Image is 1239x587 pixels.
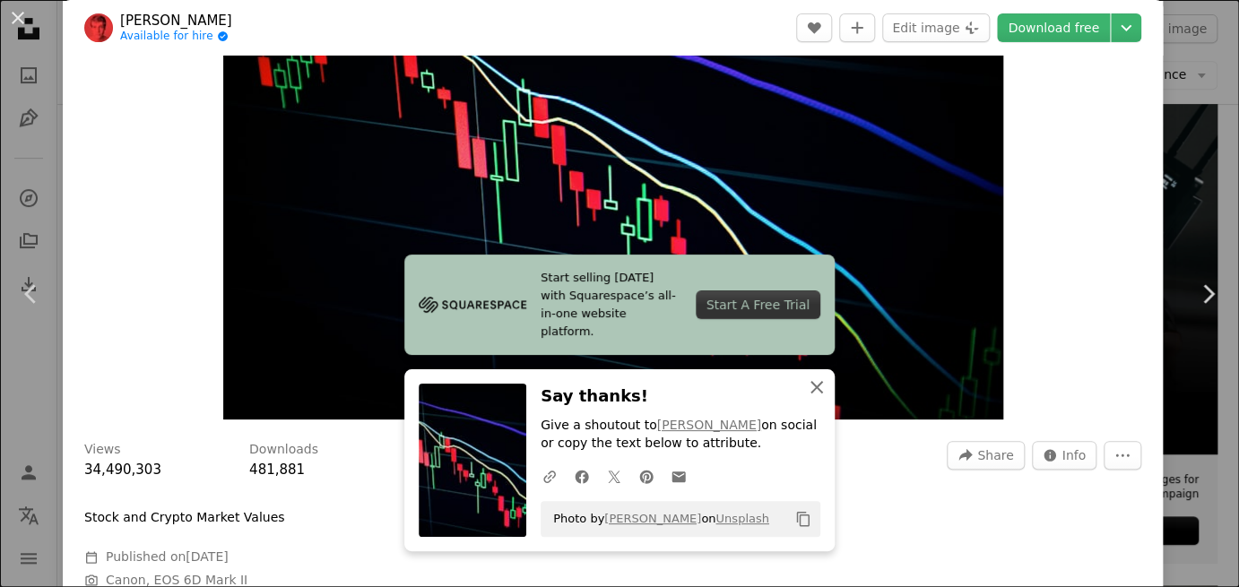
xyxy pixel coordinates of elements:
[541,417,820,453] p: Give a shoutout to on social or copy the text below to attribute.
[997,13,1110,42] a: Download free
[120,30,232,44] a: Available for hire
[788,504,819,534] button: Copy to clipboard
[657,418,761,432] a: [PERSON_NAME]
[84,509,285,527] p: Stock and Crypto Market Values
[715,512,768,525] a: Unsplash
[947,441,1024,470] button: Share this image
[1104,441,1141,470] button: More Actions
[84,441,121,459] h3: Views
[541,269,681,341] span: Start selling [DATE] with Squarespace’s all-in-one website platform.
[544,505,769,533] span: Photo by on
[186,549,228,564] time: January 30, 2021 at 4:46:40 AM GMT+2
[84,13,113,42] img: Go to Maxim Hopman's profile
[249,441,318,459] h3: Downloads
[696,290,820,319] div: Start A Free Trial
[120,12,232,30] a: [PERSON_NAME]
[630,458,663,494] a: Share on Pinterest
[1062,442,1087,469] span: Info
[598,458,630,494] a: Share on Twitter
[1176,208,1239,380] a: Next
[541,384,820,410] h3: Say thanks!
[882,13,990,42] button: Edit image
[663,458,695,494] a: Share over email
[977,442,1013,469] span: Share
[604,512,701,525] a: [PERSON_NAME]
[566,458,598,494] a: Share on Facebook
[1032,441,1097,470] button: Stats about this image
[106,549,229,564] span: Published on
[249,462,305,478] span: 481,881
[84,462,161,478] span: 34,490,303
[419,291,526,318] img: file-1705255347840-230a6ab5bca9image
[1111,13,1141,42] button: Choose download size
[839,13,875,42] button: Add to Collection
[404,255,835,355] a: Start selling [DATE] with Squarespace’s all-in-one website platform.Start A Free Trial
[796,13,832,42] button: Like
